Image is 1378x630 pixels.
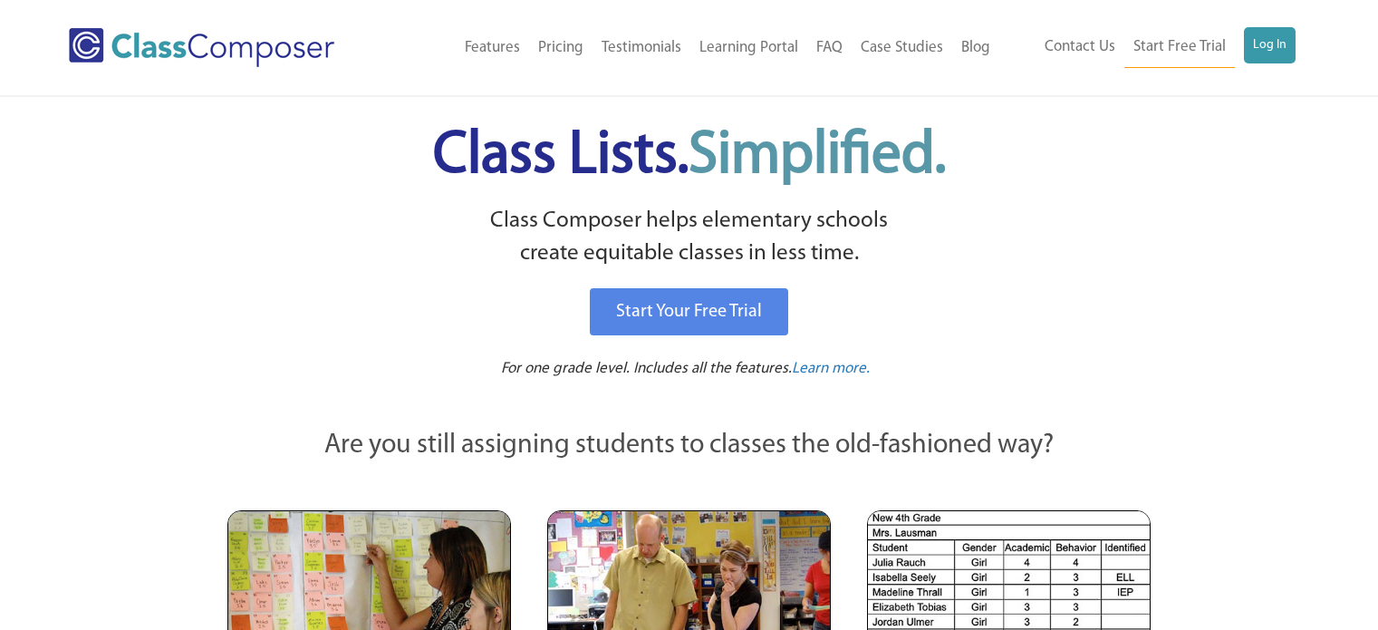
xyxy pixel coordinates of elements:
span: Learn more. [792,361,870,376]
nav: Header Menu [392,28,998,68]
a: Start Free Trial [1124,27,1235,68]
span: Simplified. [689,127,946,186]
a: Testimonials [593,28,690,68]
a: Blog [952,28,999,68]
nav: Header Menu [999,27,1296,68]
a: Learn more. [792,358,870,381]
a: Case Studies [852,28,952,68]
img: Class Composer [69,28,334,67]
p: Class Composer helps elementary schools create equitable classes in less time. [225,205,1154,271]
a: FAQ [807,28,852,68]
span: Start Your Free Trial [616,303,762,321]
p: Are you still assigning students to classes the old-fashioned way? [227,426,1152,466]
a: Log In [1244,27,1296,63]
a: Features [456,28,529,68]
span: Class Lists. [433,127,946,186]
a: Contact Us [1036,27,1124,67]
span: For one grade level. Includes all the features. [501,361,792,376]
a: Start Your Free Trial [590,288,788,335]
a: Learning Portal [690,28,807,68]
a: Pricing [529,28,593,68]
